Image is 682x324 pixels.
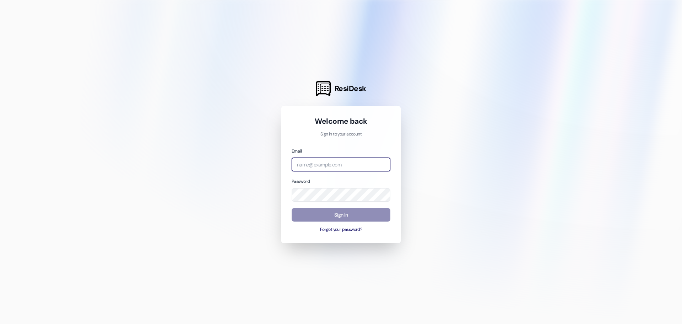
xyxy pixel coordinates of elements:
h1: Welcome back [292,116,390,126]
label: Email [292,148,302,154]
button: Sign In [292,208,390,222]
img: ResiDesk Logo [316,81,331,96]
p: Sign in to your account [292,131,390,138]
span: ResiDesk [335,84,366,94]
input: name@example.com [292,158,390,171]
label: Password [292,179,310,184]
button: Forgot your password? [292,227,390,233]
